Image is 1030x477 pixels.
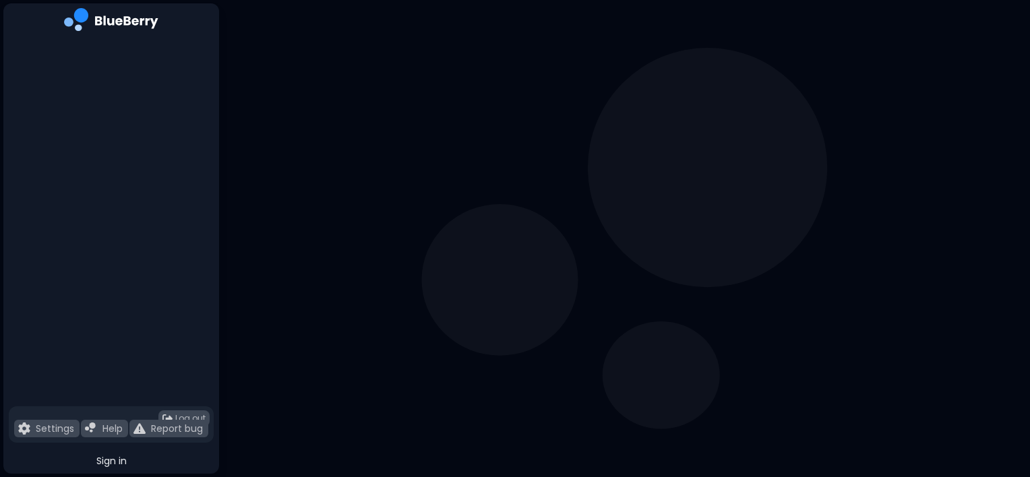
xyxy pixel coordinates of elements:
img: file icon [18,422,30,435]
img: file icon [133,422,146,435]
span: Sign in [96,455,127,467]
span: Log out [175,413,206,424]
p: Settings [36,422,74,435]
button: Sign in [9,448,214,474]
p: Report bug [151,422,203,435]
img: company logo [64,8,158,36]
img: logout [162,414,173,424]
img: file icon [85,422,97,435]
p: Help [102,422,123,435]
